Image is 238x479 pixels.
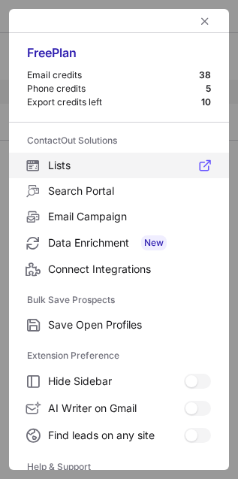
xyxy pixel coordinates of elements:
span: Save Open Profiles [48,318,211,332]
label: Save Open Profiles [9,312,229,338]
div: Email credits [27,69,199,81]
button: left-button [196,12,214,30]
span: Data Enrichment [48,235,211,250]
span: New [141,235,167,250]
div: 10 [201,96,211,108]
span: Hide Sidebar [48,374,184,388]
label: Extension Preference [27,344,211,368]
label: Search Portal [9,178,229,204]
label: Email Campaign [9,204,229,229]
div: Phone credits [27,83,206,95]
label: Bulk Save Prospects [27,288,211,312]
label: Hide Sidebar [9,368,229,395]
span: Search Portal [48,184,211,198]
label: ContactOut Solutions [27,129,211,153]
span: Lists [48,159,211,172]
span: Connect Integrations [48,262,211,276]
span: AI Writer on Gmail [48,402,184,415]
label: Connect Integrations [9,256,229,282]
span: Email Campaign [48,210,211,223]
span: Find leads on any site [48,429,184,442]
div: 5 [206,83,211,95]
div: 38 [199,69,211,81]
label: Help & Support [27,455,211,479]
label: AI Writer on Gmail [9,395,229,422]
button: right-button [24,14,39,29]
div: Export credits left [27,96,201,108]
label: Lists [9,153,229,178]
div: Free Plan [27,45,211,69]
label: Find leads on any site [9,422,229,449]
label: Data Enrichment New [9,229,229,256]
